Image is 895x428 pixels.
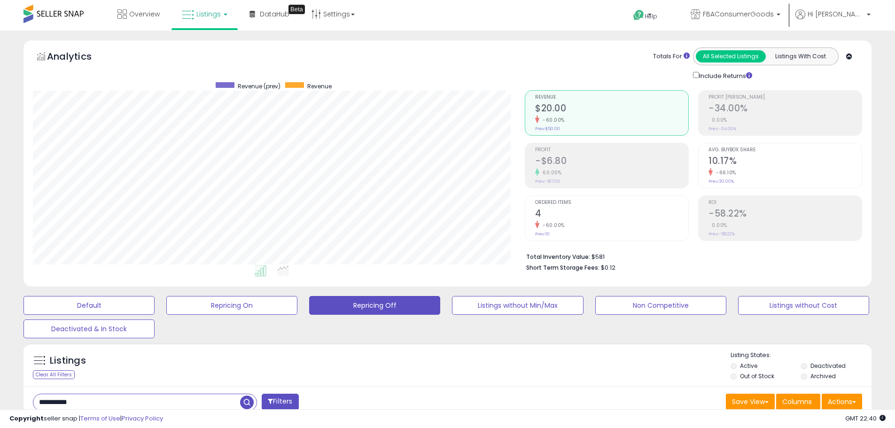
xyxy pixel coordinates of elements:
[288,5,305,14] div: Tooltip anchor
[822,394,862,410] button: Actions
[535,200,688,205] span: Ordered Items
[260,9,289,19] span: DataHub
[309,296,440,315] button: Repricing Off
[80,414,120,423] a: Terms of Use
[708,222,727,229] small: 0.00%
[535,103,688,116] h2: $20.00
[9,414,163,423] div: seller snap | |
[535,179,560,184] small: Prev: -$17.00
[845,414,886,423] span: 2025-10-8 22:40 GMT
[166,296,297,315] button: Repricing On
[810,362,846,370] label: Deactivated
[452,296,583,315] button: Listings without Min/Max
[526,250,855,262] li: $581
[708,103,862,116] h2: -34.00%
[708,231,735,237] small: Prev: -58.22%
[633,9,645,21] i: Get Help
[708,117,727,124] small: 0.00%
[645,12,657,20] span: Help
[810,372,836,380] label: Archived
[535,156,688,168] h2: -$6.80
[726,394,775,410] button: Save View
[765,50,835,62] button: Listings With Cost
[539,169,561,176] small: 60.00%
[740,372,774,380] label: Out of Stock
[122,414,163,423] a: Privacy Policy
[795,9,871,31] a: Hi [PERSON_NAME]
[708,148,862,153] span: Avg. Buybox Share
[307,82,332,90] span: Revenue
[539,222,565,229] small: -60.00%
[539,117,565,124] small: -60.00%
[738,296,869,315] button: Listings without Cost
[708,156,862,168] h2: 10.17%
[601,263,615,272] span: $0.12
[535,95,688,100] span: Revenue
[703,9,774,19] span: FBAConsumerGoods
[526,264,599,272] b: Short Term Storage Fees:
[9,414,44,423] strong: Copyright
[23,296,155,315] button: Default
[535,126,560,132] small: Prev: $50.00
[686,70,763,81] div: Include Returns
[653,52,690,61] div: Totals For
[708,200,862,205] span: ROI
[129,9,160,19] span: Overview
[50,354,86,367] h5: Listings
[23,319,155,338] button: Deactivated & In Stock
[708,179,734,184] small: Prev: 30.00%
[595,296,726,315] button: Non Competitive
[535,208,688,221] h2: 4
[626,2,676,31] a: Help
[262,394,298,410] button: Filters
[526,253,590,261] b: Total Inventory Value:
[713,169,736,176] small: -66.10%
[238,82,280,90] span: Revenue (prev)
[776,394,820,410] button: Columns
[740,362,757,370] label: Active
[535,231,550,237] small: Prev: 10
[696,50,766,62] button: All Selected Listings
[708,95,862,100] span: Profit [PERSON_NAME]
[535,148,688,153] span: Profit
[731,351,872,360] p: Listing States:
[708,126,736,132] small: Prev: -34.00%
[196,9,221,19] span: Listings
[808,9,864,19] span: Hi [PERSON_NAME]
[47,50,110,65] h5: Analytics
[33,370,75,379] div: Clear All Filters
[782,397,812,406] span: Columns
[708,208,862,221] h2: -58.22%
